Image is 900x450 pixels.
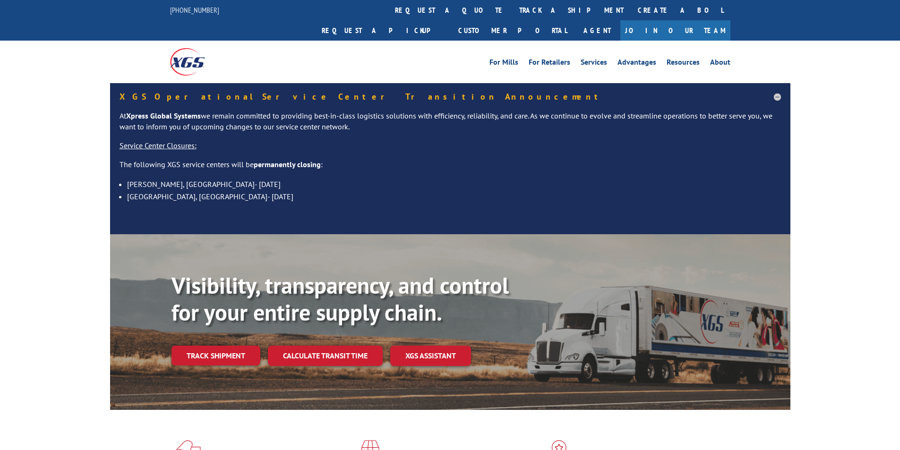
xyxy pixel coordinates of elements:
a: For Mills [489,59,518,69]
a: Services [581,59,607,69]
a: About [710,59,730,69]
a: Request a pickup [315,20,451,41]
a: [PHONE_NUMBER] [170,5,219,15]
a: Track shipment [171,346,260,365]
a: Advantages [617,59,656,69]
a: Calculate transit time [268,346,383,366]
a: For Retailers [529,59,570,69]
a: Customer Portal [451,20,574,41]
li: [PERSON_NAME], [GEOGRAPHIC_DATA]- [DATE] [127,178,781,190]
a: XGS ASSISTANT [390,346,471,366]
u: Service Center Closures: [120,141,197,150]
h5: XGS Operational Service Center Transition Announcement [120,93,781,101]
p: At we remain committed to providing best-in-class logistics solutions with efficiency, reliabilit... [120,110,781,141]
li: [GEOGRAPHIC_DATA], [GEOGRAPHIC_DATA]- [DATE] [127,190,781,203]
a: Agent [574,20,620,41]
p: The following XGS service centers will be : [120,159,781,178]
a: Resources [667,59,700,69]
strong: Xpress Global Systems [126,111,201,120]
a: Join Our Team [620,20,730,41]
strong: permanently closing [254,160,321,169]
b: Visibility, transparency, and control for your entire supply chain. [171,271,509,327]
